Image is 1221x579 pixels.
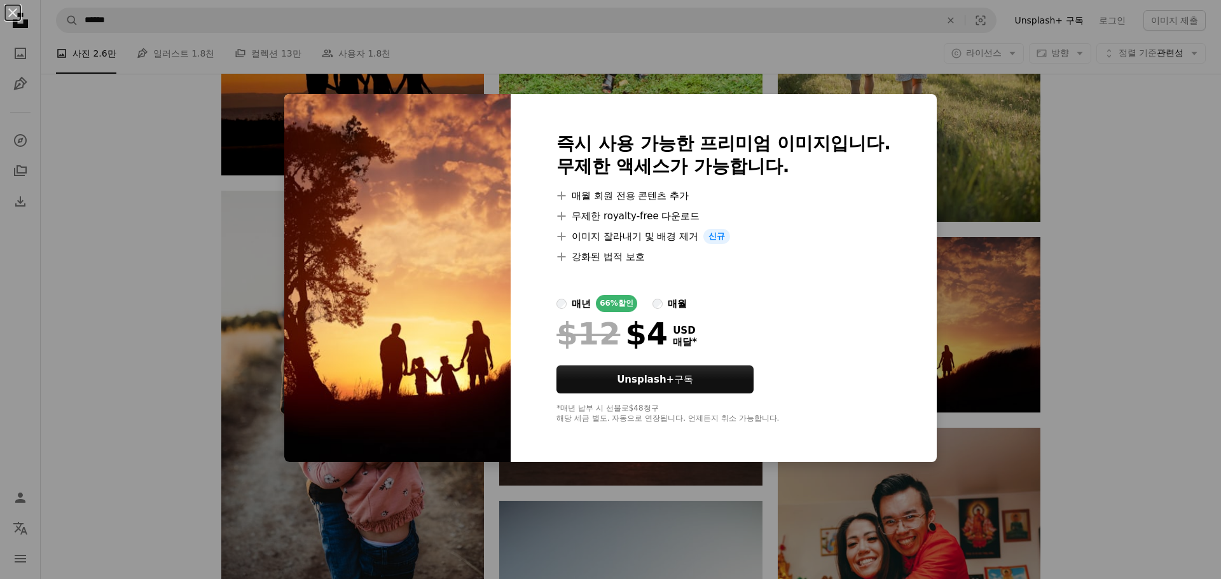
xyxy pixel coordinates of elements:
[556,229,891,244] li: 이미지 잘라내기 및 배경 제거
[617,374,674,385] strong: Unsplash+
[556,208,891,224] li: 무제한 royalty-free 다운로드
[556,317,668,350] div: $4
[284,94,511,462] img: premium_photo-1682098296872-3512afc090ab
[572,296,591,311] div: 매년
[556,317,620,350] span: $12
[556,365,754,393] button: Unsplash+구독
[673,325,697,336] span: USD
[703,229,730,244] span: 신규
[556,188,891,203] li: 매월 회원 전용 콘텐츠 추가
[652,299,663,309] input: 매월
[556,299,567,309] input: 매년66%할인
[668,296,687,311] div: 매월
[556,249,891,264] li: 강화된 법적 보호
[596,295,637,312] div: 66% 할인
[556,404,891,424] div: *매년 납부 시 선불로 $48 청구 해당 세금 별도. 자동으로 연장됩니다. 언제든지 취소 가능합니다.
[556,132,891,178] h2: 즉시 사용 가능한 프리미엄 이미지입니다. 무제한 액세스가 가능합니다.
